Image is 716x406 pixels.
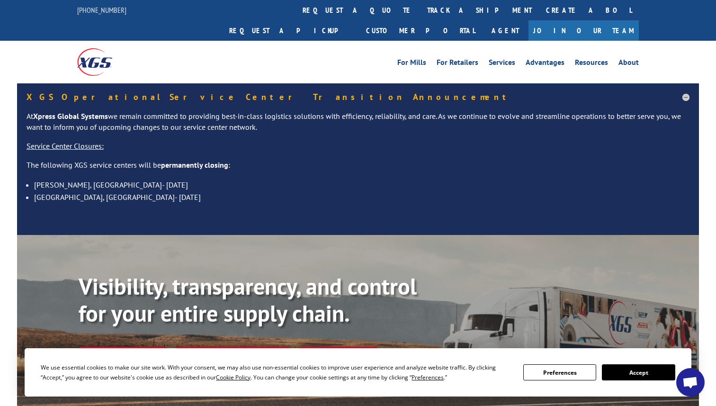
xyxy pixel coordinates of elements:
[79,271,417,328] b: Visibility, transparency, and control for your entire supply chain.
[27,141,104,151] u: Service Center Closures:
[34,179,689,191] li: [PERSON_NAME], [GEOGRAPHIC_DATA]- [DATE]
[79,347,168,367] a: Track shipment
[33,111,108,121] strong: Xpress Global Systems
[526,59,564,69] a: Advantages
[27,160,689,179] p: The following XGS service centers will be :
[27,93,689,101] h5: XGS Operational Service Center Transition Announcement
[397,59,426,69] a: For Mills
[489,59,515,69] a: Services
[175,347,290,367] a: Calculate transit time
[676,368,705,397] a: Open chat
[618,59,639,69] a: About
[482,20,528,41] a: Agent
[437,59,478,69] a: For Retailers
[77,5,126,15] a: [PHONE_NUMBER]
[161,160,228,170] strong: permanently closing
[412,373,444,381] span: Preferences
[34,191,689,203] li: [GEOGRAPHIC_DATA], [GEOGRAPHIC_DATA]- [DATE]
[359,20,482,41] a: Customer Portal
[528,20,639,41] a: Join Our Team
[222,20,359,41] a: Request a pickup
[298,347,379,367] a: XGS ASSISTANT
[523,364,596,380] button: Preferences
[602,364,675,380] button: Accept
[25,348,691,397] div: Cookie Consent Prompt
[575,59,608,69] a: Resources
[216,373,251,381] span: Cookie Policy
[41,362,512,382] div: We use essential cookies to make our site work. With your consent, we may also use non-essential ...
[27,111,689,141] p: At we remain committed to providing best-in-class logistics solutions with efficiency, reliabilit...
